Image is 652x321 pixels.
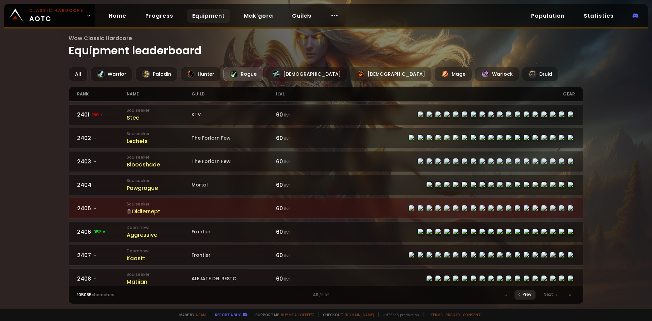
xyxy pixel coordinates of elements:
a: 2401150 SoulseekerSteeKTV60 ilvlitem-13404item-15411item-16708item-2105item-15825item-22002item-1... [69,104,584,125]
small: ilvl [284,276,290,282]
span: 105085 [77,292,92,298]
a: 2407-DoomhowlKaasttFrontier60 ilvlitem-11925item-15411item-12082item-49item-15381item-16713item-8... [69,245,584,266]
a: a fan [196,312,206,317]
a: Guilds [287,9,317,23]
div: 2403 [77,157,127,166]
h1: Equipment leaderboard [69,34,584,59]
div: Lechefs [127,137,192,145]
a: Statistics [578,9,619,23]
div: name [127,87,192,101]
a: Progress [140,9,179,23]
span: Wow Classic Hardcore [69,34,584,42]
span: - [94,206,96,212]
div: 2404 [77,181,127,189]
div: 60 [276,157,326,166]
div: 49 [201,292,450,298]
small: Soulseeker [127,107,192,113]
div: 2406 [77,228,127,236]
small: Soulseeker [127,201,192,207]
small: ilvl [284,206,290,212]
div: Mage [434,67,472,81]
span: - [94,276,96,282]
div: 2405 [77,204,127,213]
div: 60 [276,204,326,213]
div: characters [77,292,202,298]
div: ALEJATE DEL RESTO [192,275,276,282]
a: 2404-SoulseekerPawgrogueMortal60 ilvlitem-13404item-22150item-12927item-16721item-22002item-15062... [69,175,584,195]
small: ilvl [284,253,290,258]
a: Report a bug [215,312,241,317]
a: Home [103,9,132,23]
span: Support me, [251,312,314,317]
a: Consent [463,312,481,317]
small: ilvl [284,159,290,165]
div: Paladin [135,67,178,81]
div: 60 [276,228,326,236]
a: [DOMAIN_NAME] [345,312,374,317]
a: Population [526,9,570,23]
div: gear [326,87,575,101]
span: Prev [523,291,531,298]
span: 352 [94,229,106,235]
div: Didiersept [127,207,192,216]
small: ilvl [284,229,290,235]
div: Kaastt [127,254,192,263]
div: 2408 [77,274,127,283]
a: 2403-SoulseekerBloodshadeThe Forlorn Few60 ilvlitem-19984item-15411item-13358item-11193item-22002... [69,151,584,172]
div: Druid [522,67,559,81]
span: - [94,135,96,141]
div: 60 [276,110,326,119]
a: 2406352 DoomhowlAggressiveFrontier60 ilvlitem-11925item-19491item-13358item-4335item-16721item-22... [69,221,584,242]
div: Aggressive [127,231,192,239]
div: KTV [192,111,276,118]
a: 2405-SoulseekerDidiersept60 ilvlitem-19984item-19159item-10783item-6136item-19127item-16713item-1... [69,198,584,219]
div: ilvl [276,87,326,101]
span: v. d752d5 - production [378,312,419,317]
small: Soulseeker [127,271,192,278]
small: Doomhowl [127,225,192,231]
div: 60 [276,181,326,189]
div: Frontier [192,228,276,235]
div: Hunter [180,67,221,81]
a: Mak'gora [238,9,278,23]
span: Next [544,291,553,298]
div: All [69,67,88,81]
div: Frontier [192,252,276,259]
span: Made by [175,312,206,317]
small: Soulseeker [127,154,192,160]
div: Pawgrogue [127,184,192,192]
small: ilvl [284,136,290,141]
a: Equipment [187,9,230,23]
small: ilvl [284,112,290,118]
span: Checkout [319,312,374,317]
span: - [94,252,96,258]
div: 2401 [77,110,127,119]
span: AOTC [29,7,84,24]
span: 150 [92,112,104,118]
a: 2402-SoulseekerLechefsThe Forlorn Few60 ilvlitem-13404item-19491item-13358item-10052item-14637ite... [69,128,584,148]
a: Terms [430,312,443,317]
a: Buy me a coffee [281,312,314,317]
a: 2408-SoulseekerMatiianALEJATE DEL RESTO60 ilvlitem-13404item-17044item-13116item-17742item-16713i... [69,268,584,289]
div: rank [77,87,127,101]
span: - [94,182,96,188]
span: - [94,159,96,165]
div: Rogue [223,67,263,81]
div: [DEMOGRAPHIC_DATA] [350,67,432,81]
div: 60 [276,274,326,283]
div: 2402 [77,134,127,142]
small: Soulseeker [127,178,192,184]
small: Classic Hardcore [29,7,84,14]
div: Stee [127,113,192,122]
small: ilvl [284,182,290,188]
small: Soulseeker [127,131,192,137]
small: Doomhowl [127,248,192,254]
div: Warlock [475,67,519,81]
div: [DEMOGRAPHIC_DATA] [266,67,347,81]
div: Mortal [192,181,276,189]
div: 60 [276,251,326,260]
a: Classic HardcoreAOTC [4,4,95,27]
div: The Forlorn Few [192,135,276,142]
a: Privacy [446,312,460,317]
div: guild [192,87,276,101]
